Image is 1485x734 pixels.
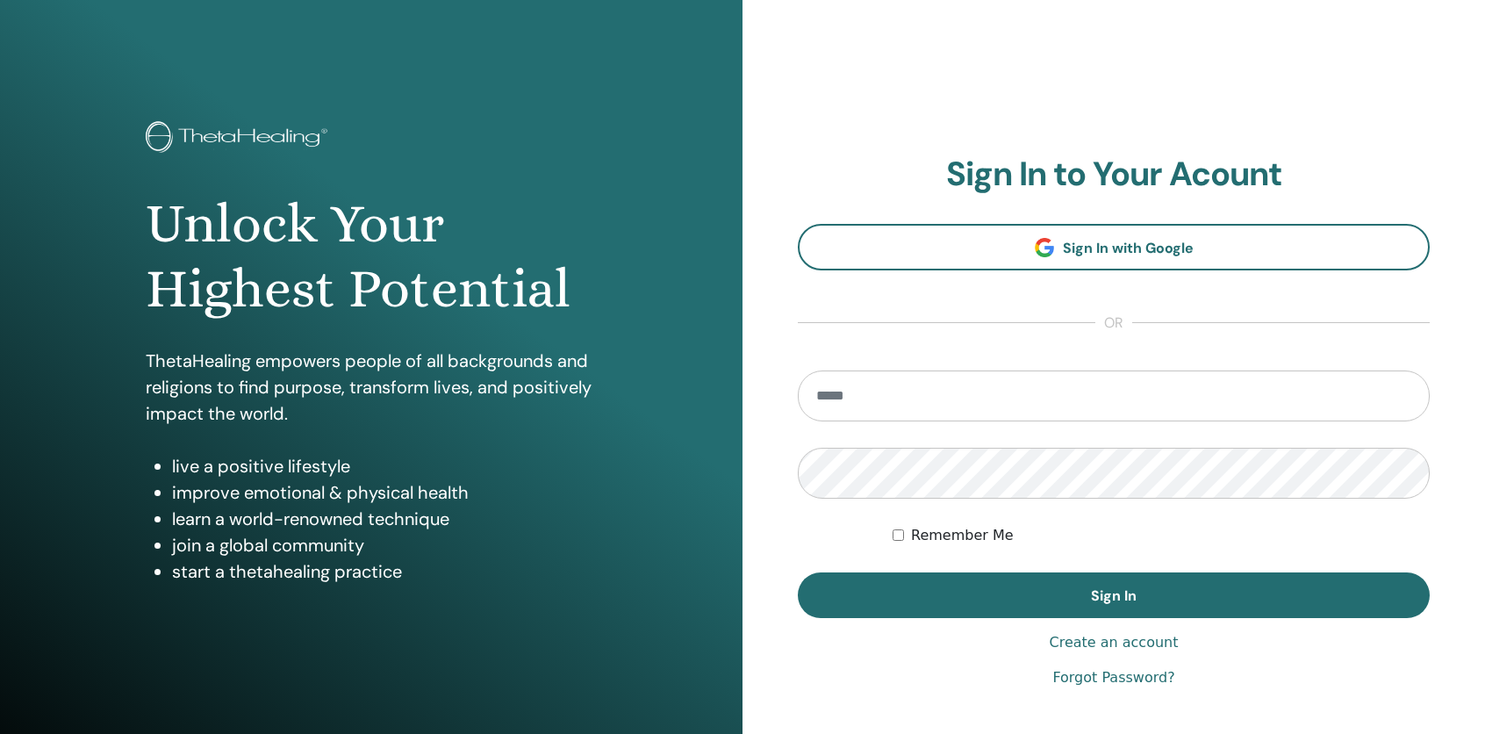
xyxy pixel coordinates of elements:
[172,532,597,558] li: join a global community
[1091,586,1137,605] span: Sign In
[1095,313,1132,334] span: or
[146,348,597,427] p: ThetaHealing empowers people of all backgrounds and religions to find purpose, transform lives, a...
[798,572,1430,618] button: Sign In
[798,224,1430,270] a: Sign In with Google
[172,479,597,506] li: improve emotional & physical health
[146,191,597,322] h1: Unlock Your Highest Potential
[1049,632,1178,653] a: Create an account
[172,506,597,532] li: learn a world-renowned technique
[172,453,597,479] li: live a positive lifestyle
[172,558,597,585] li: start a thetahealing practice
[911,525,1014,546] label: Remember Me
[798,155,1430,195] h2: Sign In to Your Acount
[1063,239,1194,257] span: Sign In with Google
[893,525,1430,546] div: Keep me authenticated indefinitely or until I manually logout
[1052,667,1174,688] a: Forgot Password?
